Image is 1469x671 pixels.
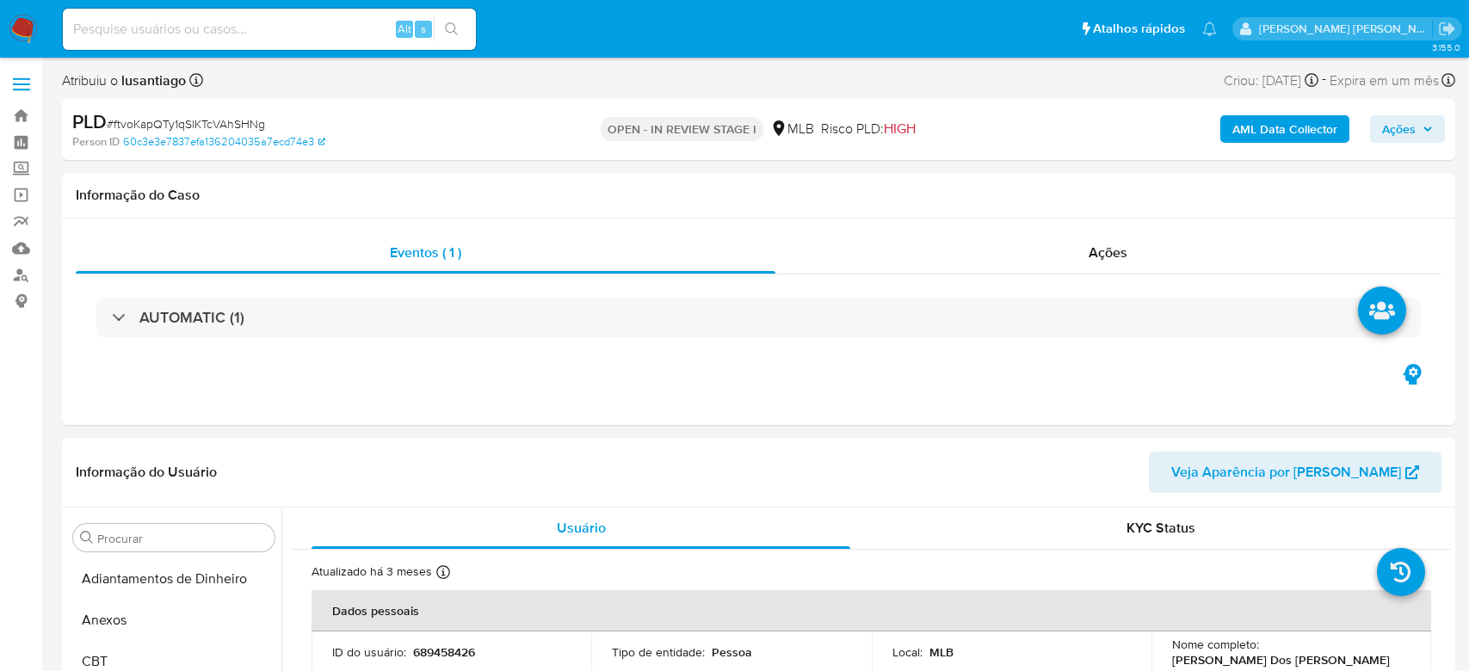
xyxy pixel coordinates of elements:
b: AML Data Collector [1232,115,1337,143]
p: lucas.santiago@mercadolivre.com [1259,21,1433,37]
button: AML Data Collector [1220,115,1349,143]
a: 60c3e3e7837efa136204035a7ecd74e3 [123,134,325,150]
button: Anexos [66,600,281,641]
button: Veja Aparência por [PERSON_NAME] [1149,452,1441,493]
p: Local : [892,644,923,660]
span: Eventos ( 1 ) [390,243,461,262]
h3: AUTOMATIC (1) [139,308,244,327]
button: Ações [1370,115,1445,143]
span: s [421,21,426,37]
div: MLB [770,120,814,139]
p: Nome completo : [1172,637,1259,652]
span: Atalhos rápidos [1093,20,1185,38]
button: Procurar [80,531,94,545]
b: lusantiago [118,71,186,90]
p: 689458426 [413,644,475,660]
th: Dados pessoais [312,590,1431,631]
span: Usuário [557,518,606,538]
span: Alt [398,21,411,37]
input: Procurar [97,531,268,546]
span: - [1322,69,1326,92]
span: KYC Status [1126,518,1195,538]
span: HIGH [884,119,916,139]
span: Expira em um mês [1330,71,1439,90]
h1: Informação do Caso [76,187,1441,204]
button: Adiantamentos de Dinheiro [66,558,281,600]
div: Criou: [DATE] [1224,69,1318,92]
span: Atribuiu o [62,71,186,90]
div: AUTOMATIC (1) [96,298,1421,337]
p: [PERSON_NAME] Dos [PERSON_NAME] [1172,652,1390,668]
span: Ações [1382,115,1416,143]
a: Notificações [1202,22,1217,36]
span: Risco PLD: [821,120,916,139]
input: Pesquise usuários ou casos... [63,18,476,40]
p: Pessoa [712,644,752,660]
p: MLB [929,644,954,660]
b: Person ID [72,134,120,150]
a: Sair [1438,20,1456,38]
span: Ações [1089,243,1127,262]
p: Tipo de entidade : [612,644,705,660]
b: PLD [72,108,107,135]
span: Veja Aparência por [PERSON_NAME] [1171,452,1401,493]
p: Atualizado há 3 meses [312,563,432,580]
button: search-icon [434,17,469,41]
p: ID do usuário : [332,644,406,660]
span: # ftvoKapQTy1qSlKTcVAhSHNg [107,115,265,132]
h1: Informação do Usuário [76,464,217,481]
p: OPEN - IN REVIEW STAGE I [601,117,763,141]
